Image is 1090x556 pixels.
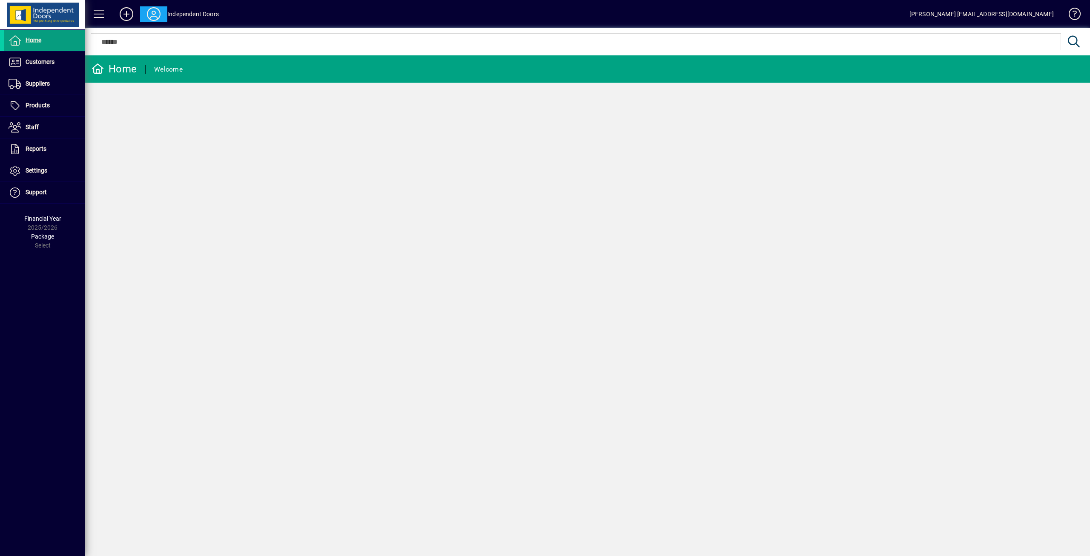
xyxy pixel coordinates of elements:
span: Financial Year [24,215,61,222]
a: Support [4,182,85,203]
a: Reports [4,138,85,160]
a: Suppliers [4,73,85,95]
span: Package [31,233,54,240]
span: Home [26,37,41,43]
a: Knowledge Base [1062,2,1079,29]
span: Products [26,102,50,109]
span: Support [26,189,47,196]
span: Suppliers [26,80,50,87]
div: [PERSON_NAME] [EMAIL_ADDRESS][DOMAIN_NAME] [909,7,1054,21]
a: Staff [4,117,85,138]
button: Add [113,6,140,22]
button: Profile [140,6,167,22]
a: Products [4,95,85,116]
span: Reports [26,145,46,152]
div: Home [92,62,137,76]
a: Settings [4,160,85,181]
span: Customers [26,58,54,65]
a: Customers [4,52,85,73]
span: Staff [26,124,39,130]
div: Independent Doors [167,7,219,21]
span: Settings [26,167,47,174]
